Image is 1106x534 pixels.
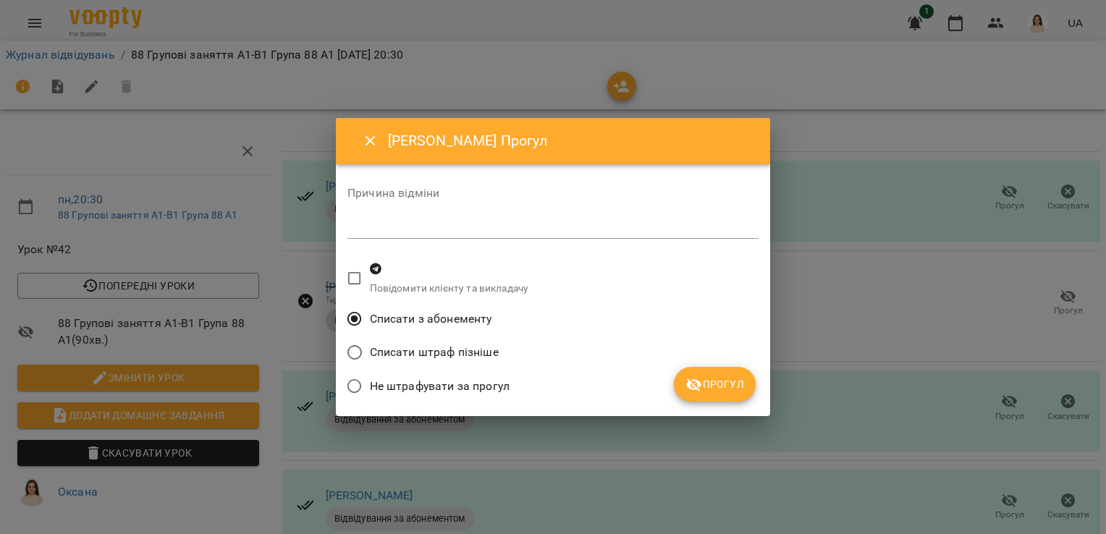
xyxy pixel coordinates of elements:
[370,310,492,328] span: Списати з абонементу
[370,344,499,361] span: Списати штраф пізніше
[674,367,756,402] button: Прогул
[370,378,510,395] span: Не штрафувати за прогул
[370,281,529,296] p: Повідомити клієнту та викладачу
[388,130,753,152] h6: [PERSON_NAME] Прогул
[353,124,388,158] button: Close
[685,376,744,393] span: Прогул
[347,187,759,199] label: Причина відміни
